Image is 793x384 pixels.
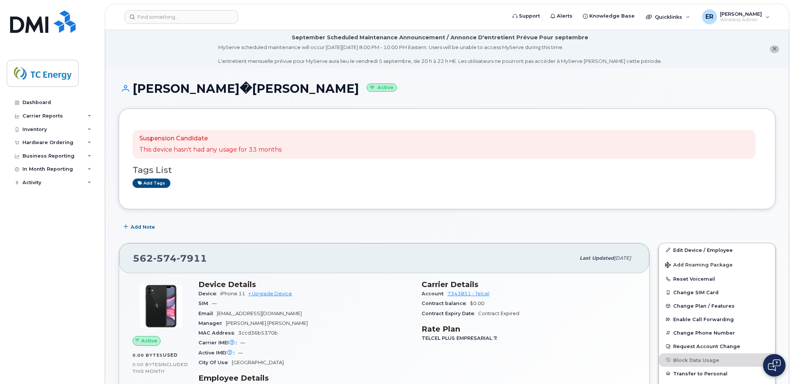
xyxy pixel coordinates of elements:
[119,82,775,95] h1: [PERSON_NAME]�[PERSON_NAME]
[422,335,501,341] span: TELCEL PLUS EMPRESARIAL 7
[478,311,519,316] span: Contract Expired
[139,284,183,329] img: iPhone_11.jpg
[673,303,735,309] span: Change Plan / Features
[659,313,775,326] button: Enable Call Forwarding
[133,253,207,264] span: 562
[198,350,238,356] span: Active IMEI
[198,280,413,289] h3: Device Details
[659,339,775,353] button: Request Account Change
[220,291,245,296] span: iPhone 11
[133,165,762,175] h3: Tags List
[153,253,177,264] span: 574
[119,220,161,234] button: Add Note
[232,360,284,365] span: [GEOGRAPHIC_DATA]
[673,317,734,322] span: Enable Call Forwarding
[198,291,220,296] span: Device
[198,340,240,345] span: Carrier IMEI
[198,301,212,306] span: SIM
[659,243,775,257] a: Edit Device / Employee
[422,291,447,296] span: Account
[177,253,207,264] span: 7911
[580,255,614,261] span: Last updated
[665,262,733,269] span: Add Roaming Package
[198,330,238,336] span: MAC Address
[133,362,161,367] span: 0.00 Bytes
[131,223,155,231] span: Add Note
[770,45,779,53] button: close notification
[659,299,775,313] button: Change Plan / Features
[659,257,775,272] button: Add Roaming Package
[422,324,636,333] h3: Rate Plan
[659,326,775,339] button: Change Phone Number
[218,44,662,65] div: MyServe scheduled maintenance will occur [DATE][DATE] 8:00 PM - 10:00 PM Eastern. Users will be u...
[292,34,588,42] div: September Scheduled Maintenance Announcement / Annonce D'entretient Prévue Pour septembre
[470,301,484,306] span: $0.00
[198,320,226,326] span: Manager
[198,311,217,316] span: Email
[659,367,775,380] button: Transfer to Personal
[139,134,282,143] p: Suspension Candidate
[422,301,470,306] span: Contract balance
[659,272,775,286] button: Reset Voicemail
[614,255,631,261] span: [DATE]
[139,146,282,154] p: This device hasn't had any usage for 33 months
[133,353,163,358] span: 0.00 Bytes
[163,352,178,358] span: used
[198,360,232,365] span: City Of Use
[226,320,308,326] span: [PERSON_NAME] [PERSON_NAME]
[240,340,245,345] span: —
[133,179,170,188] a: Add tags
[141,337,157,344] span: Active
[659,353,775,367] button: Block Data Usage
[238,350,243,356] span: —
[768,359,781,371] img: Open chat
[447,291,489,296] a: 7343851 - Telcel
[422,311,478,316] span: Contract Expiry Date
[367,83,397,92] small: Active
[422,280,636,289] h3: Carrier Details
[217,311,302,316] span: [EMAIL_ADDRESS][DOMAIN_NAME]
[198,374,413,383] h3: Employee Details
[659,286,775,299] button: Change SIM Card
[238,330,278,336] span: 3ccd36b5370b
[212,301,217,306] span: —
[248,291,292,296] a: + Upgrade Device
